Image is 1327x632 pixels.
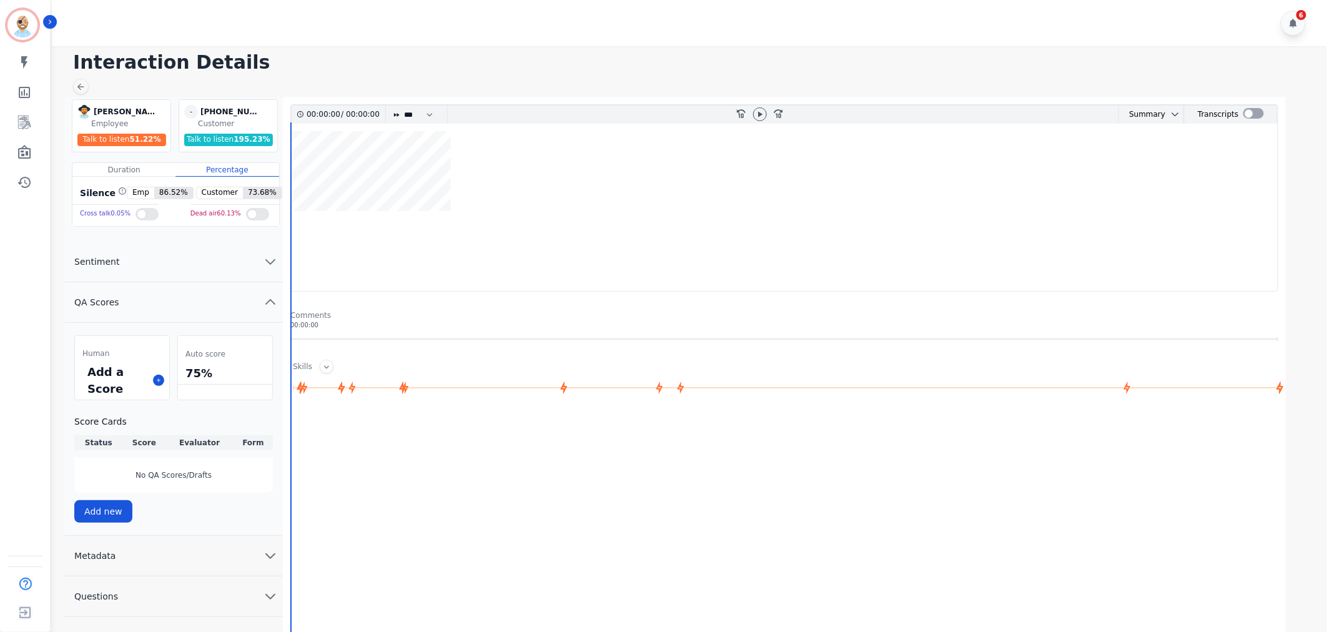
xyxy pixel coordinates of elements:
div: / [307,106,383,124]
span: 195.23 % [234,135,270,144]
div: No QA Scores/Drafts [74,458,273,493]
span: Customer [197,187,243,199]
div: Transcripts [1198,106,1238,124]
div: Percentage [175,163,279,177]
div: [PERSON_NAME] [94,105,156,119]
svg: chevron down [263,589,278,604]
th: Evaluator [165,435,234,450]
div: 00:00:00 [290,320,1278,330]
div: 00:00:00 [307,106,341,124]
div: Comments [290,310,1278,320]
div: Silence [77,187,127,199]
span: QA Scores [64,296,129,309]
h3: Score Cards [74,415,273,428]
div: Auto score [183,346,267,362]
th: Status [74,435,122,450]
div: 75% [183,362,267,384]
div: Duration [72,163,175,177]
div: Talk to listen [184,134,273,146]
button: Add new [74,500,132,523]
svg: chevron down [263,548,278,563]
div: Dead air 60.13 % [190,205,241,223]
div: [PHONE_NUMBER] [200,105,263,119]
div: 00:00:00 [343,106,378,124]
div: Cross talk 0.05 % [80,205,131,223]
span: Questions [64,590,128,603]
button: Metadata chevron down [64,536,283,576]
div: Add a Score [85,361,148,400]
div: 6 [1296,10,1306,20]
svg: chevron down [1170,109,1180,119]
svg: chevron down [263,254,278,269]
span: 51.22 % [130,135,161,144]
span: Emp [127,187,154,199]
div: Customer [198,119,275,129]
span: Metadata [64,550,126,562]
svg: chevron up [263,295,278,310]
div: Talk to listen [77,134,166,146]
span: Human [82,348,109,358]
span: 86.52 % [154,187,193,199]
button: Sentiment chevron down [64,242,283,282]
div: Skills [293,362,312,373]
span: Sentiment [64,255,129,268]
span: - [184,105,198,119]
h1: Interaction Details [73,51,1315,74]
div: Summary [1119,106,1165,124]
div: Employee [91,119,168,129]
button: chevron down [1165,109,1180,119]
button: Questions chevron down [64,576,283,617]
th: Form [234,435,273,450]
th: Score [123,435,166,450]
img: Bordered avatar [7,10,37,40]
span: 73.68 % [243,187,282,199]
button: QA Scores chevron up [64,282,283,323]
